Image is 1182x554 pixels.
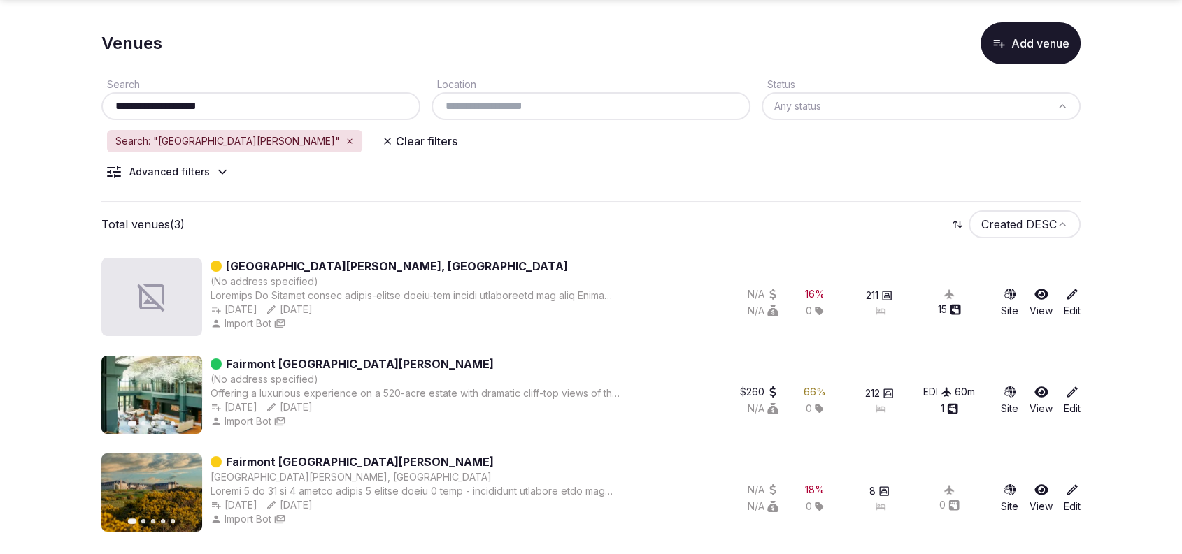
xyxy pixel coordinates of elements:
img: Featured image for Fairmont St Andrews [101,453,202,532]
span: Import Bot [225,414,271,428]
a: Fairmont [GEOGRAPHIC_DATA][PERSON_NAME] [226,453,494,470]
p: Total venues (3) [101,217,185,232]
button: (No address specified) [211,275,318,289]
div: Loremips Do Sitamet consec adipis-elitse doeiu-tem incidi utlaboreetd mag aliq Enima Min, veniamq... [211,289,620,302]
button: (No address specified) [211,372,318,386]
button: N/A [748,304,778,318]
button: [DATE] [211,400,257,414]
div: 16 % [805,287,825,301]
button: Go to slide 5 [171,421,175,425]
span: Import Bot [225,512,271,526]
button: Go to slide 1 [128,421,137,426]
button: Go to slide 3 [151,519,155,523]
h1: Venues [101,31,162,55]
label: Status [762,78,795,90]
a: Site [1001,483,1018,513]
div: 60 m [955,385,975,399]
button: 16% [805,287,825,301]
span: Search: "[GEOGRAPHIC_DATA][PERSON_NAME]" [115,134,340,148]
button: 211 [866,289,892,302]
a: Site [1001,385,1018,416]
button: [DATE] [266,498,313,512]
div: 66 % [804,385,826,399]
button: [DATE] [266,400,313,414]
button: Clear filters [373,129,466,154]
button: Go to slide 4 [161,519,165,523]
img: Featured image for Fairmont St Andrews [101,356,202,434]
button: Go to slide 3 [151,421,155,425]
button: [DATE] [211,302,257,316]
label: Search [101,78,140,90]
button: [GEOGRAPHIC_DATA][PERSON_NAME], [GEOGRAPHIC_DATA] [211,470,492,484]
button: Import Bot [211,414,271,428]
span: 211 [866,289,878,302]
button: EDI [923,385,952,399]
span: 0 [806,402,812,416]
button: N/A [748,483,778,497]
button: Go to slide 2 [141,421,145,425]
div: Advanced filters [129,165,210,179]
span: 212 [865,386,880,400]
button: N/A [748,500,778,513]
label: Location [432,78,476,90]
div: Loremi 5 do 31 si 4 ametco adipis 5 elitse doeiu 0 temp - incididunt utlabore etdo mag aliquaeni ... [211,484,620,498]
a: View [1030,483,1053,513]
span: 0 [806,500,812,513]
button: Go to slide 5 [171,519,175,523]
button: 8 [869,484,890,498]
a: View [1030,287,1053,318]
div: Offering a luxurious experience on a 520-acre estate with dramatic cliff-top views of the [GEOGRA... [211,386,620,400]
button: [DATE] [211,498,257,512]
button: N/A [748,402,778,416]
button: 1 [941,402,958,416]
button: Go to slide 4 [161,421,165,425]
button: Go to slide 2 [141,519,145,523]
span: 0 [806,304,812,318]
button: Import Bot [211,512,271,526]
button: 212 [865,386,894,400]
button: 0 [939,498,960,512]
a: Fairmont [GEOGRAPHIC_DATA][PERSON_NAME] [226,356,494,372]
button: 18% [805,483,825,497]
span: 8 [869,484,876,498]
button: 60m [955,385,975,399]
button: N/A [748,287,778,301]
button: Add venue [981,22,1081,64]
a: View [1030,385,1053,416]
button: Import Bot [211,316,271,330]
a: Edit [1064,385,1081,416]
button: [DATE] [266,302,313,316]
button: Go to slide 1 [128,518,137,524]
div: 18 % [805,483,825,497]
a: [GEOGRAPHIC_DATA][PERSON_NAME], [GEOGRAPHIC_DATA] [226,258,568,275]
span: Import Bot [225,316,271,330]
a: Edit [1064,483,1081,513]
button: $260 [740,385,778,399]
a: Site [1001,287,1018,318]
button: 66% [804,385,826,399]
button: 15 [938,302,961,316]
a: Edit [1064,287,1081,318]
